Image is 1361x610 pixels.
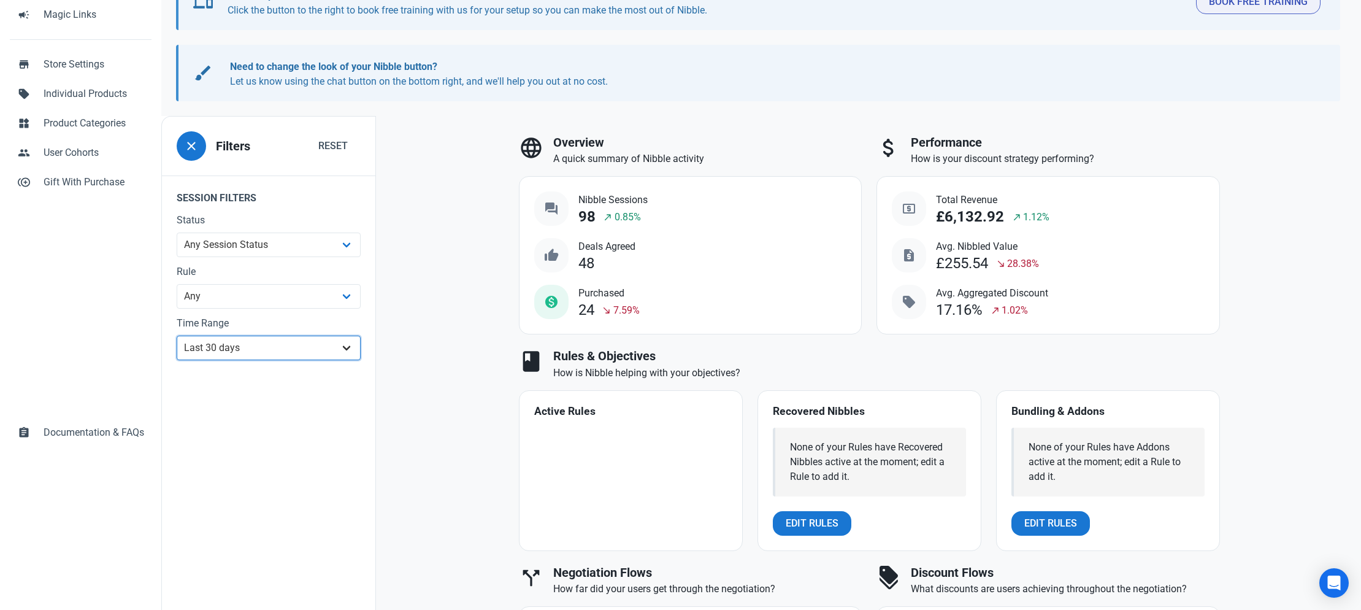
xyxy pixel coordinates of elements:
[911,136,1220,150] h3: Performance
[44,175,144,190] span: Gift With Purchase
[44,116,144,131] span: Product Categories
[216,139,250,153] h3: Filters
[184,139,199,153] span: close
[876,566,901,590] span: discount
[10,50,151,79] a: storeStore Settings
[578,239,635,254] span: Deals Agreed
[876,136,901,160] span: attach_money
[18,116,30,128] span: widgets
[177,264,361,279] label: Rule
[553,582,862,596] p: How far did your users get through the negotiation?
[10,168,151,197] a: control_point_duplicateGift With Purchase
[318,139,348,153] span: Reset
[578,302,594,319] div: 24
[193,63,213,83] span: brush
[10,79,151,109] a: sellIndividual Products
[230,60,1309,89] p: Let us know using the chat button on the bottom right, and we'll help you out at no cost.
[786,516,838,531] span: Edit Rules
[177,316,361,331] label: Time Range
[902,248,916,263] span: request_quote
[578,193,648,207] span: Nibble Sessions
[773,511,851,536] a: Edit Rules
[936,209,1004,225] div: £6,132.92
[1012,212,1022,222] span: north_east
[18,145,30,158] span: people
[230,61,437,72] b: Need to change the look of your Nibble button?
[1029,440,1190,484] div: None of your Rules have Addons active at the moment; edit a Rule to add it.
[1319,568,1349,598] div: Open Intercom Messenger
[902,201,916,216] span: local_atm
[991,306,1000,315] span: north_east
[1007,257,1039,271] span: 28.38%
[936,239,1039,254] span: Avg. Nibbled Value
[519,349,543,374] span: book
[18,7,30,20] span: campaign
[902,295,916,309] span: sell
[911,566,1220,580] h3: Discount Flows
[18,175,30,187] span: control_point_duplicate
[936,302,983,319] div: 17.16%
[44,87,144,101] span: Individual Products
[44,145,144,160] span: User Cohorts
[553,366,1220,380] p: How is Nibble helping with your objectives?
[519,136,543,160] span: language
[18,57,30,69] span: store
[553,566,862,580] h3: Negotiation Flows
[911,582,1220,596] p: What discounts are users achieving throughout the negotiation?
[773,406,966,418] h4: Recovered Nibbles
[936,286,1048,301] span: Avg. Aggregated Discount
[553,349,1220,363] h3: Rules & Objectives
[18,87,30,99] span: sell
[936,193,1049,207] span: Total Revenue
[519,566,543,590] span: call_split
[602,306,611,315] span: south_east
[1011,511,1090,536] a: Edit Rules
[578,255,594,272] div: 48
[10,138,151,168] a: peopleUser Cohorts
[553,136,862,150] h3: Overview
[936,255,988,272] div: £255.54
[544,248,559,263] span: thumb_up
[1023,210,1049,225] span: 1.12%
[44,57,144,72] span: Store Settings
[553,152,862,166] p: A quick summary of Nibble activity
[10,109,151,138] a: widgetsProduct Categories
[18,425,30,438] span: assignment
[544,295,559,309] span: monetization_on
[615,210,641,225] span: 0.85%
[305,134,361,158] button: Reset
[790,440,951,484] div: None of your Rules have Recovered Nibbles active at the moment; edit a Rule to add it.
[1024,516,1077,531] span: Edit Rules
[578,286,640,301] span: Purchased
[603,212,613,222] span: north_east
[1002,303,1028,318] span: 1.02%
[1011,406,1205,418] h4: Bundling & Addons
[177,131,206,161] button: close
[544,201,559,216] span: question_answer
[44,7,144,22] span: Magic Links
[996,259,1006,269] span: south_east
[177,213,361,228] label: Status
[613,303,640,318] span: 7.59%
[534,406,727,418] h4: Active Rules
[162,176,375,213] legend: Session Filters
[578,209,596,225] div: 98
[10,418,151,447] a: assignmentDocumentation & FAQs
[44,425,144,440] span: Documentation & FAQs
[911,152,1220,166] p: How is your discount strategy performing?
